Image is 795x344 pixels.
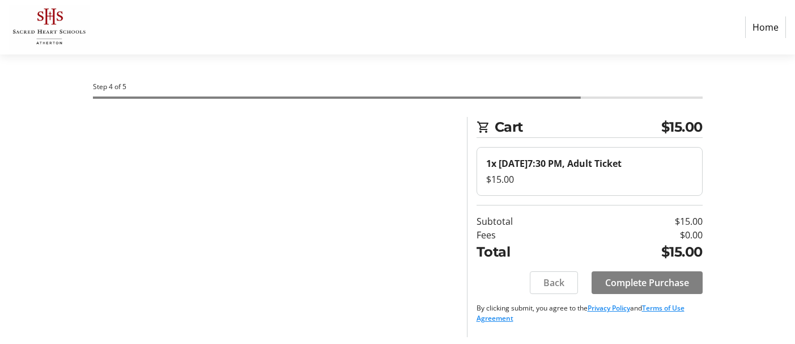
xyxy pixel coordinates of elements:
span: Back [543,276,564,290]
span: Cart [495,117,661,137]
span: Complete Purchase [605,276,689,290]
a: Privacy Policy [588,303,630,313]
span: $15.00 [661,117,703,137]
p: By clicking submit, you agree to the and [477,303,703,324]
div: $15.00 [486,173,693,186]
td: Total [477,242,582,262]
td: $15.00 [582,242,703,262]
td: $15.00 [582,215,703,228]
div: Step 4 of 5 [93,82,703,92]
td: $0.00 [582,228,703,242]
img: Sacred Heart Schools, Atherton's Logo [9,5,90,50]
strong: 1x [DATE]7:30 PM, Adult Ticket [486,157,622,170]
td: Subtotal [477,215,582,228]
button: Back [530,271,578,294]
a: Home [745,16,786,38]
a: Terms of Use Agreement [477,303,685,323]
td: Fees [477,228,582,242]
button: Complete Purchase [592,271,703,294]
